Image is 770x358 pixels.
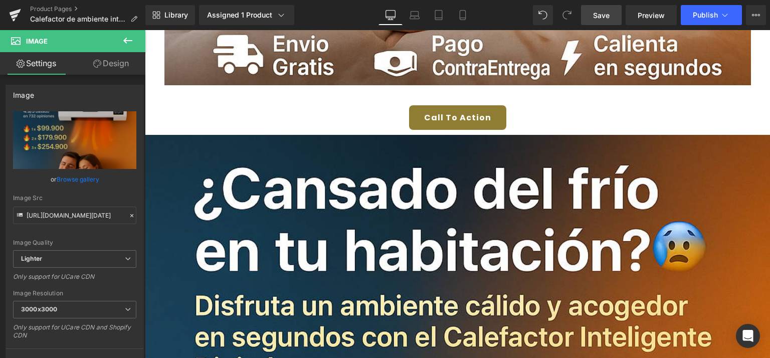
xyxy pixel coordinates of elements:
div: Only support for UCare CDN and Shopify CDN [13,323,136,346]
a: Laptop [403,5,427,25]
div: Only support for UCare CDN [13,273,136,287]
a: Product Pages [30,5,145,13]
span: Save [593,10,610,21]
span: Calefactor de ambiente inteligente digital [30,15,126,23]
a: Mobile [451,5,475,25]
div: Open Intercom Messenger [736,324,760,348]
a: Tablet [427,5,451,25]
b: Lighter [21,255,42,262]
a: Call To Action [264,75,361,100]
span: Preview [638,10,665,21]
button: More [746,5,766,25]
div: Image Resolution [13,290,136,297]
div: Assigned 1 Product [207,10,286,20]
a: Desktop [378,5,403,25]
div: Image Quality [13,239,136,246]
div: Image Src [13,195,136,202]
button: Publish [681,5,742,25]
button: Redo [557,5,577,25]
a: New Library [145,5,195,25]
button: Undo [533,5,553,25]
a: Browse gallery [57,170,99,188]
a: Preview [626,5,677,25]
span: Library [164,11,188,20]
span: Publish [693,11,718,19]
b: 3000x3000 [21,305,57,313]
span: Call To Action [279,83,346,92]
div: or [13,174,136,185]
div: Image [13,85,34,99]
span: Image [26,37,48,45]
input: Link [13,207,136,224]
a: Design [75,52,147,75]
